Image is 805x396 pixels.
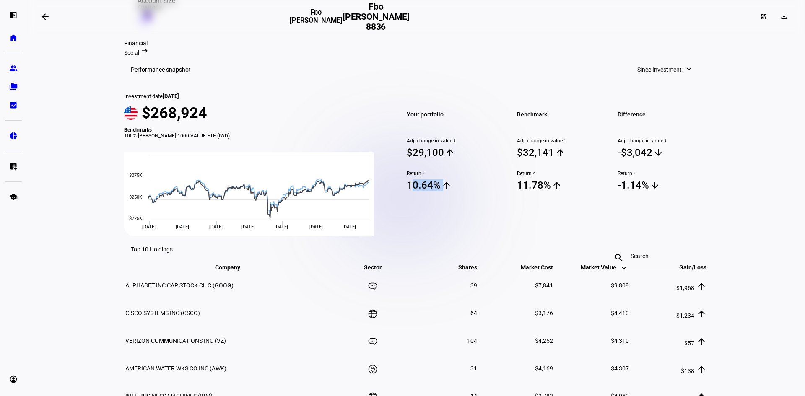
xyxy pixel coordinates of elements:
span: Benchmark [517,109,607,120]
span: $32,141 [517,146,607,159]
span: [DATE] [176,224,189,230]
span: $4,310 [611,337,629,344]
span: [DATE] [209,224,223,230]
eth-mat-symbol: school [9,193,18,201]
eth-mat-symbol: left_panel_open [9,11,18,19]
mat-icon: arrow_upward [696,309,706,319]
span: [DATE] [275,224,288,230]
span: Since Investment [637,61,682,78]
eth-mat-symbol: folder_copy [9,83,18,91]
text: $275K [129,173,142,178]
sup: 1 [452,138,456,144]
h3: Fbo [PERSON_NAME] [290,8,343,31]
span: $3,176 [535,310,553,316]
a: home [5,29,22,46]
mat-icon: arrow_upward [555,148,565,158]
span: See all [124,49,140,56]
span: Shares [446,264,477,271]
div: Investment date [124,93,383,99]
span: 10.64% [407,179,497,192]
mat-icon: arrow_upward [696,281,706,291]
div: Financial [124,40,708,47]
span: Market Value [581,264,629,271]
span: Return [618,171,708,176]
span: [DATE] [142,224,156,230]
span: $138 [681,368,694,374]
mat-icon: dashboard_customize [761,13,767,20]
span: Adj. change in value [618,138,708,144]
span: Adj. change in value [517,138,607,144]
span: ALPHABET INC CAP STOCK CL C (GOOG) [125,282,234,289]
span: Return [517,171,607,176]
span: CISCO SYSTEMS INC (CSCO) [125,310,200,316]
span: Return [407,171,497,176]
span: 31 [470,365,477,372]
sup: 1 [563,138,566,144]
span: [DATE] [343,224,356,230]
eth-mat-symbol: account_circle [9,375,18,383]
eth-mat-symbol: group [9,64,18,72]
sup: 2 [421,171,425,176]
span: $57 [684,340,694,347]
span: Company [215,264,253,271]
mat-icon: download [780,12,788,21]
span: Adj. change in value [407,138,497,144]
span: $4,307 [611,365,629,372]
input: Search [631,253,679,259]
span: $1,968 [676,285,694,291]
div: 100% [PERSON_NAME] 1000 VALUE ETF (IWD) [124,133,383,139]
mat-icon: arrow_right_alt [140,47,149,55]
div: Benchmarks [124,127,383,133]
h3: Performance snapshot [131,66,191,73]
mat-icon: arrow_upward [696,336,706,347]
text: $250K [129,194,142,200]
span: 64 [470,310,477,316]
text: $225K [129,216,142,221]
span: 104 [467,337,477,344]
mat-icon: arrow_upward [441,180,452,190]
span: 11.78% [517,179,607,192]
mat-icon: expand_more [685,65,693,73]
eth-mat-symbol: home [9,34,18,42]
span: Market Cost [508,264,553,271]
span: $4,252 [535,337,553,344]
span: $4,410 [611,310,629,316]
eth-data-table-title: Top 10 Holdings [131,246,173,253]
sup: 2 [532,171,535,176]
span: -1.14% [618,179,708,192]
mat-icon: search [609,253,629,263]
a: pie_chart [5,127,22,144]
span: [DATE] [163,93,179,99]
span: [DATE] [241,224,255,230]
span: 39 [470,282,477,289]
a: folder_copy [5,78,22,95]
span: Sector [358,264,388,271]
eth-mat-symbol: bid_landscape [9,101,18,109]
span: -$3,042 [618,146,708,159]
span: Difference [618,109,708,120]
mat-icon: arrow_downward [653,148,663,158]
span: VERIZON COMMUNICATIONS INC (VZ) [125,337,226,344]
span: $1,234 [676,312,694,319]
mat-icon: arrow_backwards [40,12,50,22]
button: Since Investment [629,61,701,78]
sup: 2 [632,171,636,176]
sup: 1 [663,138,667,144]
span: $7,841 [535,282,553,289]
span: Gain/Loss [667,264,706,271]
eth-mat-symbol: list_alt_add [9,162,18,171]
span: [DATE] [309,224,323,230]
span: $268,924 [142,104,207,122]
mat-icon: arrow_upward [445,148,455,158]
h2: Fbo [PERSON_NAME] 8836 [343,2,410,32]
eth-mat-symbol: pie_chart [9,132,18,140]
a: bid_landscape [5,97,22,114]
span: $9,809 [611,282,629,289]
a: group [5,60,22,77]
span: AMERICAN WATER WKS CO INC (AWK) [125,365,226,372]
mat-icon: arrow_upward [696,364,706,374]
mat-icon: keyboard_arrow_down [619,263,629,273]
div: $29,100 [407,147,444,158]
mat-icon: arrow_upward [552,180,562,190]
span: Your portfolio [407,109,497,120]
